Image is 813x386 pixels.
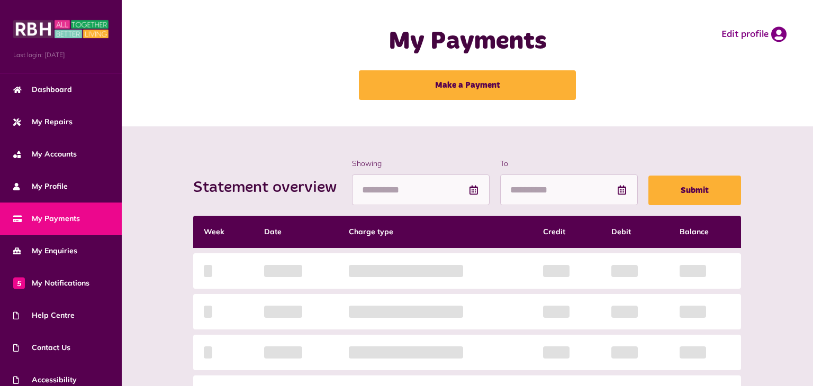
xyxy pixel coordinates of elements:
[13,310,75,321] span: Help Centre
[305,26,630,57] h1: My Payments
[13,374,77,385] span: Accessibility
[13,181,68,192] span: My Profile
[13,278,89,289] span: My Notifications
[13,116,73,127] span: My Repairs
[13,342,70,353] span: Contact Us
[13,149,77,160] span: My Accounts
[13,245,77,256] span: My Enquiries
[13,277,25,289] span: 5
[13,213,80,224] span: My Payments
[13,19,109,40] img: MyRBH
[13,50,109,60] span: Last login: [DATE]
[13,84,72,95] span: Dashboard
[721,26,787,42] a: Edit profile
[359,70,576,100] a: Make a Payment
